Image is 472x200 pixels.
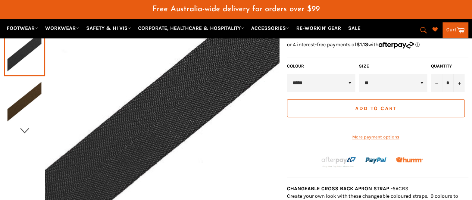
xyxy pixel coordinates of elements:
label: COLOUR [287,63,355,69]
img: paypal.png [365,150,387,171]
a: SALE [345,22,363,35]
a: ACCESSORIES [248,22,292,35]
p: 5ACBS [287,185,468,192]
a: SAFETY & HI VIS [83,22,134,35]
a: Cart [443,22,468,38]
span: Add to Cart [355,105,396,112]
span: Free Australia-wide delivery for orders over $99 [152,5,320,13]
a: WORKWEAR [42,22,82,35]
img: Afterpay-Logo-on-dark-bg_large.png [321,156,357,168]
a: RE-WORKIN' GEAR [293,22,344,35]
button: Reduce item quantity by one [431,74,442,92]
img: Humm_core_logo_RGB-01_300x60px_small_195d8312-4386-4de7-b182-0ef9b6303a37.png [396,157,423,163]
label: Size [359,63,427,69]
img: JB'S 5ACBS Changeable Cross Back Apron Strap - Workin' Gear [7,81,41,122]
a: FOOTWEAR [4,22,41,35]
strong: CHANGEABLE CROSS BACK APRON STRAP - [287,185,393,192]
button: Increase item quantity by one [453,74,465,92]
label: Quantity [431,63,465,69]
button: Add to Cart [287,99,465,117]
a: CORPORATE, HEALTHCARE & HOSPITALITY [135,22,247,35]
a: More payment options [287,134,465,140]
